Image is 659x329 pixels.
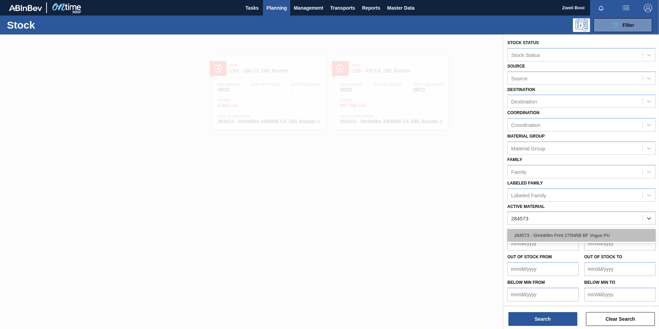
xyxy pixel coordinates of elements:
[330,4,355,12] span: Transports
[294,4,323,12] span: Management
[507,64,525,69] label: Source
[511,75,528,81] div: Source
[244,4,260,12] span: Tasks
[644,4,652,12] img: Logout
[622,22,634,28] span: Filter
[584,288,656,301] input: mm/dd/yyyy
[511,192,546,198] div: Labeled Family
[622,4,630,12] img: userActions
[507,262,579,276] input: mm/dd/yyyy
[573,18,590,32] div: Programming: no user selected
[507,204,545,209] label: Active Material
[507,40,539,45] label: Stock Status
[507,181,543,186] label: Labeled Family
[511,169,526,175] div: Family
[584,280,615,285] label: Below Min to
[507,288,579,301] input: mm/dd/yyyy
[507,134,545,139] label: Material Group
[584,237,656,250] input: mm/dd/yyyy
[584,262,656,276] input: mm/dd/yyyy
[9,5,42,11] img: TNhmsLtSVTkK8tSr43FrP2fwEKptu5GPRR3wAAAABJRU5ErkJggg==
[590,3,612,13] button: Notifications
[7,21,110,29] h1: Stock
[511,145,545,151] div: Material Group
[511,99,537,104] div: Destination
[511,122,540,128] div: Coordination
[387,4,414,12] span: Master Data
[507,255,552,259] label: Out of Stock from
[507,280,545,285] label: Below Min from
[511,52,540,58] div: Stock Status
[507,157,522,162] label: Family
[584,255,622,259] label: Out of Stock to
[507,110,539,115] label: Coordination
[362,4,380,12] span: Reports
[507,229,656,242] div: 284573 - Shrinkfilm Print 275NRB BF Vogue PU
[594,18,652,32] button: Filter
[266,4,287,12] span: Planning
[507,237,579,250] input: mm/dd/yyyy
[507,87,535,92] label: Destination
